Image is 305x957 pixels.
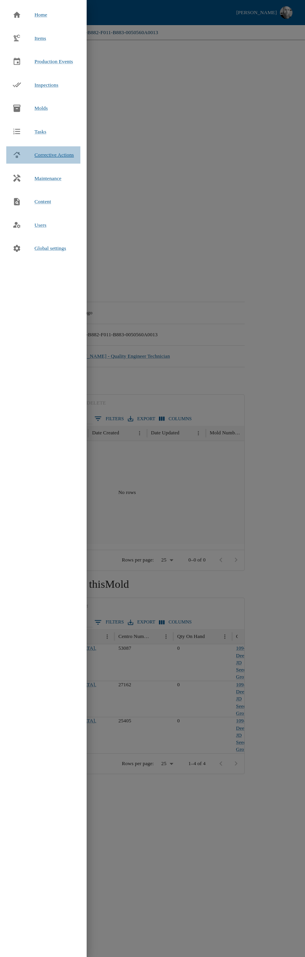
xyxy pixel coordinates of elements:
[6,6,53,24] a: Home
[6,30,53,47] a: Items
[34,152,74,158] span: Corrective Actions
[6,217,53,234] a: Users
[6,193,57,210] a: Content
[6,100,54,117] a: Molds
[6,240,73,257] a: Global settings
[6,77,65,94] a: Inspections
[6,170,68,187] a: Maintenance
[6,123,53,140] a: Tasks
[34,198,51,206] span: Content
[34,175,62,182] span: Maintenance
[34,35,46,41] span: Items
[34,128,46,136] span: Tasks
[34,58,73,64] span: Production Events
[34,105,48,111] span: Molds
[34,222,46,228] span: Users
[6,146,80,164] a: Corrective Actions
[34,244,66,252] span: Global settings
[34,11,47,19] span: Home
[34,82,58,88] span: Inspections
[6,53,79,70] a: Production Events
